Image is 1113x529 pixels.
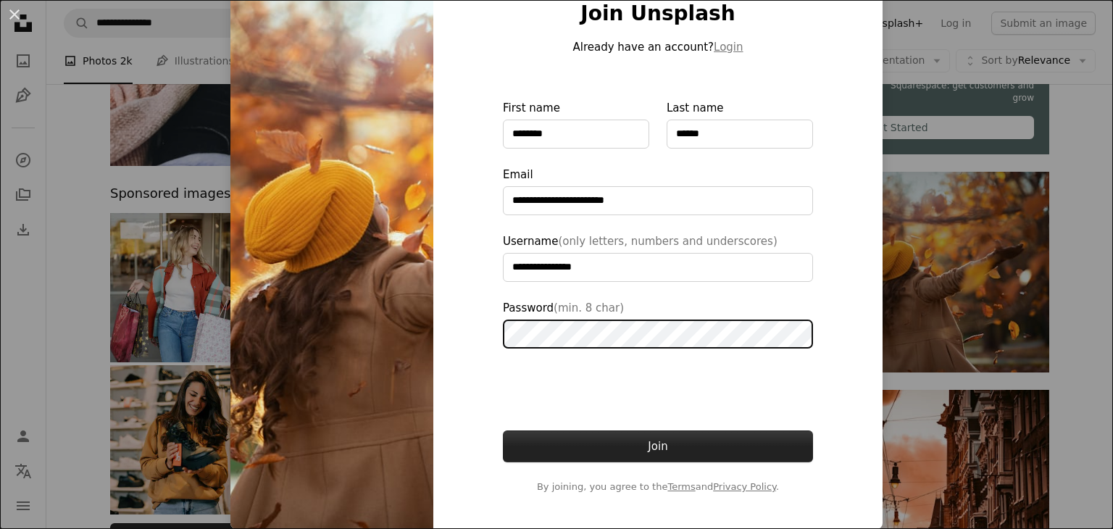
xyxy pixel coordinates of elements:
[503,1,813,27] h1: Join Unsplash
[503,299,813,349] label: Password
[503,120,649,149] input: First name
[503,480,813,494] span: By joining, you agree to the and .
[503,186,813,215] input: Email
[503,253,813,282] input: Username(only letters, numbers and underscores)
[503,166,813,215] label: Email
[713,481,776,492] a: Privacy Policy
[667,481,695,492] a: Terms
[554,301,624,315] span: (min. 8 char)
[503,430,813,462] button: Join
[667,99,813,149] label: Last name
[503,320,813,349] input: Password(min. 8 char)
[667,120,813,149] input: Last name
[714,38,743,56] button: Login
[503,38,813,56] p: Already have an account?
[558,235,777,248] span: (only letters, numbers and underscores)
[503,233,813,282] label: Username
[503,99,649,149] label: First name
